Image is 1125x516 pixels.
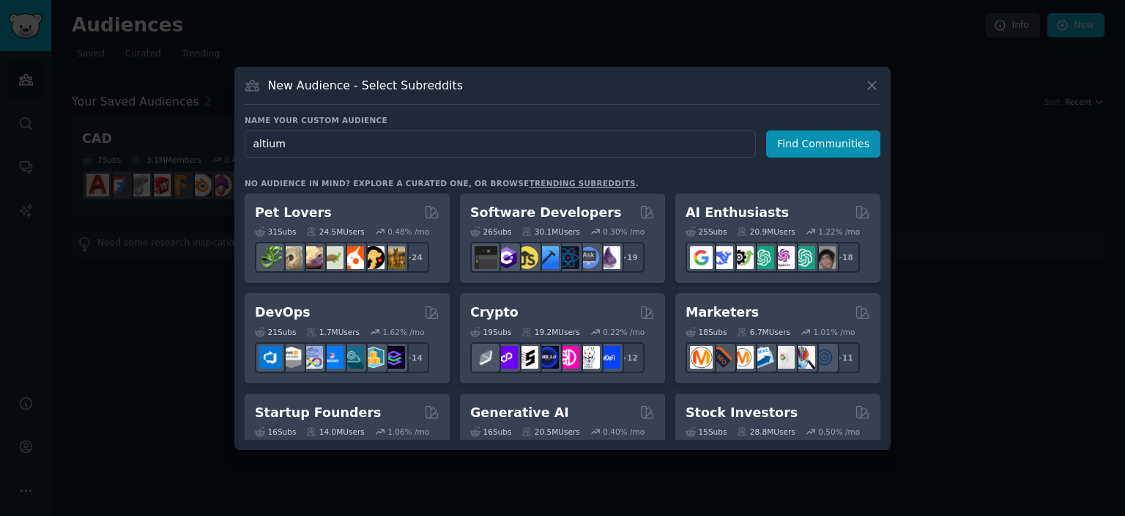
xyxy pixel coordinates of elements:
[470,404,569,422] h2: Generative AI
[321,246,344,269] img: turtle
[470,427,511,437] div: 16 Sub s
[306,327,360,337] div: 1.7M Users
[751,346,774,369] img: Emailmarketing
[603,427,645,437] div: 0.40 % /mo
[383,327,425,337] div: 1.62 % /mo
[341,346,364,369] img: platformengineering
[731,346,754,369] img: AskMarketing
[255,204,332,222] h2: Pet Lovers
[398,342,429,373] div: + 14
[731,246,754,269] img: AItoolsCatalog
[321,346,344,369] img: DevOpsLinks
[470,226,511,237] div: 26 Sub s
[300,346,323,369] img: Docker_DevOps
[362,346,385,369] img: aws_cdk
[829,242,860,273] div: + 18
[686,226,727,237] div: 25 Sub s
[280,346,302,369] img: AWS_Certified_Experts
[255,303,311,322] h2: DevOps
[818,427,860,437] div: 0.50 % /mo
[245,115,880,125] h3: Name your custom audience
[268,78,463,93] h3: New Audience - Select Subreddits
[557,346,579,369] img: defiblockchain
[603,226,645,237] div: 0.30 % /mo
[737,327,790,337] div: 6.7M Users
[766,130,880,158] button: Find Communities
[598,246,620,269] img: elixir
[577,346,600,369] img: CryptoNews
[255,226,296,237] div: 31 Sub s
[300,246,323,269] img: leopardgeckos
[475,346,497,369] img: ethfinance
[255,327,296,337] div: 21 Sub s
[255,404,381,422] h2: Startup Founders
[792,246,815,269] img: chatgpt_prompts_
[710,246,733,269] img: DeepSeek
[398,242,429,273] div: + 24
[382,346,405,369] img: PlatformEngineers
[614,342,645,373] div: + 12
[686,327,727,337] div: 18 Sub s
[772,246,795,269] img: OpenAIDev
[690,246,713,269] img: GoogleGeminiAI
[814,327,855,337] div: 1.01 % /mo
[475,246,497,269] img: software
[829,342,860,373] div: + 11
[690,346,713,369] img: content_marketing
[280,246,302,269] img: ballpython
[521,427,579,437] div: 20.5M Users
[536,346,559,369] img: web3
[245,130,756,158] input: Pick a short name, like "Digital Marketers" or "Movie-Goers"
[529,179,635,188] a: trending subreddits
[516,246,538,269] img: learnjavascript
[792,346,815,369] img: MarketingResearch
[259,246,282,269] img: herpetology
[470,327,511,337] div: 19 Sub s
[306,427,364,437] div: 14.0M Users
[603,327,645,337] div: 0.22 % /mo
[686,404,798,422] h2: Stock Investors
[362,246,385,269] img: PetAdvice
[387,427,429,437] div: 1.06 % /mo
[598,346,620,369] img: defi_
[245,178,639,188] div: No audience in mind? Explore a curated one, or browse .
[686,204,789,222] h2: AI Enthusiasts
[521,327,579,337] div: 19.2M Users
[382,246,405,269] img: dogbreed
[737,427,795,437] div: 28.8M Users
[710,346,733,369] img: bigseo
[614,242,645,273] div: + 19
[470,303,519,322] h2: Crypto
[341,246,364,269] img: cockatiel
[577,246,600,269] img: AskComputerScience
[772,346,795,369] img: googleads
[306,226,364,237] div: 24.5M Users
[536,246,559,269] img: iOSProgramming
[813,346,836,369] img: OnlineMarketing
[686,427,727,437] div: 15 Sub s
[495,246,518,269] img: csharp
[495,346,518,369] img: 0xPolygon
[516,346,538,369] img: ethstaker
[521,226,579,237] div: 30.1M Users
[557,246,579,269] img: reactnative
[737,226,795,237] div: 20.9M Users
[255,427,296,437] div: 16 Sub s
[259,346,282,369] img: azuredevops
[686,303,759,322] h2: Marketers
[818,226,860,237] div: 1.22 % /mo
[813,246,836,269] img: ArtificalIntelligence
[751,246,774,269] img: chatgpt_promptDesign
[470,204,621,222] h2: Software Developers
[387,226,429,237] div: 0.48 % /mo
